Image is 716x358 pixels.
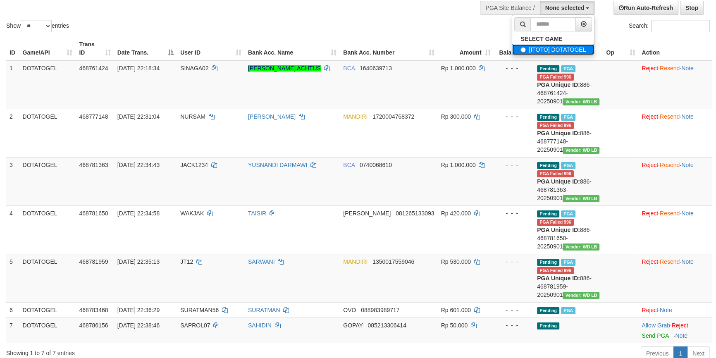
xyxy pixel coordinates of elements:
[441,258,471,265] span: Rp 530.000
[79,65,108,72] span: 468761424
[497,112,530,121] div: - - -
[680,1,704,15] a: Stop
[537,81,580,88] b: PGA Unique ID:
[642,258,658,265] a: Reject
[563,147,599,154] span: Vendor URL: https://dashboard.q2checkout.com/secure
[76,37,114,60] th: Trans ID: activate to sort column ascending
[117,307,160,313] span: [DATE] 22:36:29
[343,113,368,120] span: MANDIRI
[6,109,19,157] td: 2
[441,322,468,329] span: Rp 50.000
[396,210,434,217] span: Copy 081265133093 to clipboard
[613,1,678,15] a: Run Auto-Refresh
[561,307,575,314] span: Marked by azaksrdota
[6,60,19,109] td: 1
[561,65,575,72] span: Marked by azaksrdota
[79,322,108,329] span: 468786156
[497,306,530,314] div: - - -
[180,322,210,329] span: SAPROL07
[6,205,19,254] td: 4
[642,210,658,217] a: Reject
[660,307,672,313] a: Note
[563,98,599,105] span: Vendor URL: https://dashboard.q2checkout.com/secure
[180,307,219,313] span: SURATMAN56
[537,219,574,226] span: PGA Error
[6,254,19,302] td: 5
[642,307,658,313] a: Reject
[537,307,559,314] span: Pending
[177,37,245,60] th: User ID: activate to sort column ascending
[537,275,580,282] b: PGA Unique ID:
[540,1,595,15] button: None selected
[368,322,406,329] span: Copy 085213306414 to clipboard
[79,307,108,313] span: 468783468
[681,162,694,168] a: Note
[6,37,19,60] th: ID
[638,254,712,302] td: · ·
[6,317,19,343] td: 7
[561,259,575,266] span: Marked by azaksrdota
[660,210,680,217] a: Resend
[117,162,160,168] span: [DATE] 22:34:43
[537,259,559,266] span: Pending
[248,65,321,72] a: [PERSON_NAME] ACHTUS
[372,113,414,120] span: Copy 1720004768372 to clipboard
[681,258,694,265] a: Note
[638,60,712,109] td: · ·
[117,258,160,265] span: [DATE] 22:35:13
[19,37,76,60] th: Game/API: activate to sort column ascending
[638,317,712,343] td: ·
[19,157,76,205] td: DOTATOGEL
[660,113,680,120] a: Resend
[79,258,108,265] span: 468781959
[537,210,559,217] span: Pending
[79,210,108,217] span: 468781650
[6,302,19,317] td: 6
[512,33,594,44] a: SELECT GAME
[642,113,658,120] a: Reject
[6,346,292,357] div: Showing 1 to 7 of 7 entries
[638,157,712,205] td: · ·
[534,254,603,302] td: 886-468781959-20250901
[651,20,710,32] input: Search:
[638,37,712,60] th: Action
[180,258,193,265] span: JT12
[343,307,356,313] span: OVO
[681,113,694,120] a: Note
[19,302,76,317] td: DOTATOGEL
[360,65,392,72] span: Copy 1640639713 to clipboard
[438,37,494,60] th: Amount: activate to sort column ascending
[19,317,76,343] td: DOTATOGEL
[642,332,668,339] a: Send PGA
[245,37,340,60] th: Bank Acc. Name: activate to sort column ascending
[642,322,670,329] a: Allow Grab
[441,210,471,217] span: Rp 420.000
[497,209,530,217] div: - - -
[534,205,603,254] td: 886-468781650-20250901
[642,162,658,168] a: Reject
[21,20,52,32] select: Showentries
[360,162,392,168] span: Copy 0740068610 to clipboard
[537,74,574,81] span: PGA Error
[563,195,599,202] span: Vendor URL: https://dashboard.q2checkout.com/secure
[117,322,160,329] span: [DATE] 22:38:46
[537,267,574,274] span: PGA Error
[537,122,574,129] span: PGA Error
[180,210,204,217] span: WAKJAK
[248,113,296,120] a: [PERSON_NAME]
[19,205,76,254] td: DOTATOGEL
[343,65,355,72] span: BCA
[79,162,108,168] span: 468781363
[6,157,19,205] td: 3
[79,113,108,120] span: 468777148
[660,65,680,72] a: Resend
[672,322,688,329] a: Reject
[660,162,680,168] a: Resend
[19,60,76,109] td: DOTATOGEL
[19,109,76,157] td: DOTATOGEL
[603,37,638,60] th: Op: activate to sort column ascending
[537,65,559,72] span: Pending
[642,322,671,329] span: ·
[681,210,694,217] a: Note
[497,64,530,72] div: - - -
